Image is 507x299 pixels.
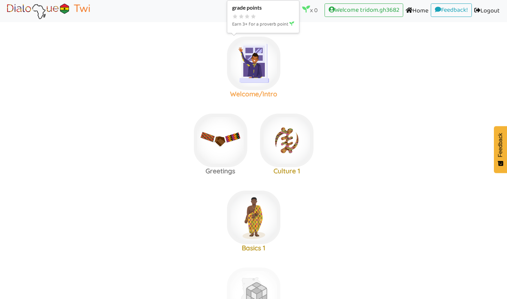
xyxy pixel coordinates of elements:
img: r5+QtVXYuttHLoUAAAAABJRU5ErkJggg== [306,117,317,127]
img: welcome-textile.9f7a6d7f.png [227,37,280,90]
img: greetings.3fee7869.jpg [194,114,247,167]
h3: Welcome/Intro [220,90,287,98]
img: r5+QtVXYuttHLoUAAAAABJRU5ErkJggg== [273,194,284,204]
a: Logout [472,3,502,19]
p: x 0 [302,5,318,15]
button: Feedback - Show survey [494,126,507,173]
div: grade points [232,4,294,11]
img: Brand [5,2,92,20]
img: r5+QtVXYuttHLoUAAAAABJRU5ErkJggg== [273,271,284,281]
h3: Culture 1 [254,167,320,175]
h3: Basics 1 [220,244,287,252]
h3: Greetings [187,167,254,175]
a: Feedback! [431,3,472,17]
a: Welcome tridom.gh3682 [325,3,403,17]
a: Home [403,3,431,19]
img: adinkra_beredum.b0fe9998.png [260,114,314,167]
p: Earn 3+ for a proverb point [232,20,294,29]
img: akan-man-gold.ebcf6999.png [227,191,280,244]
span: Feedback [497,133,504,157]
img: r5+QtVXYuttHLoUAAAAABJRU5ErkJggg== [273,40,284,50]
img: r5+QtVXYuttHLoUAAAAABJRU5ErkJggg== [240,117,250,127]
